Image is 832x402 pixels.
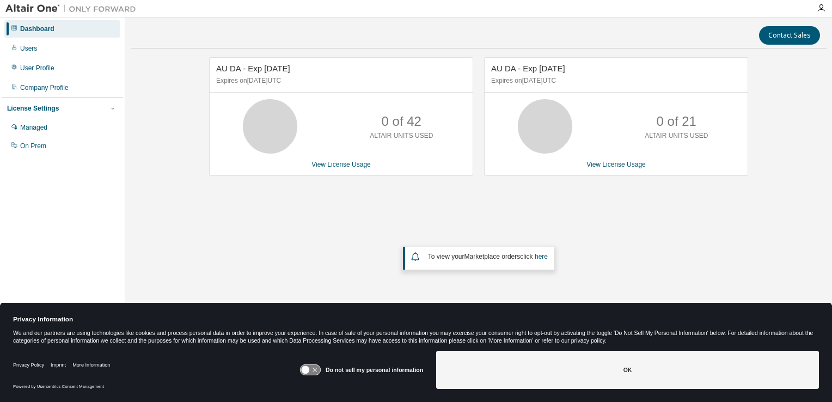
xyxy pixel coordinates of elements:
button: Contact Sales [759,26,820,45]
a: View License Usage [311,161,371,168]
div: On Prem [20,142,46,150]
p: 0 of 21 [657,112,696,131]
div: Managed [20,123,47,132]
p: Expires on [DATE] UTC [216,76,463,86]
img: Altair One [5,3,142,14]
span: To view your click [428,253,548,260]
div: User Profile [20,64,54,72]
div: Users [20,44,37,53]
div: Dashboard [20,25,54,33]
p: 0 of 42 [382,112,421,131]
span: AU DA - Exp [DATE] [491,64,565,73]
p: ALTAIR UNITS USED [645,131,708,141]
div: License Settings [7,104,59,113]
div: Company Profile [20,83,69,92]
em: Marketplace orders [464,253,521,260]
span: AU DA - Exp [DATE] [216,64,290,73]
p: Expires on [DATE] UTC [491,76,738,86]
a: View License Usage [586,161,646,168]
p: ALTAIR UNITS USED [370,131,433,141]
a: here [535,253,548,260]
